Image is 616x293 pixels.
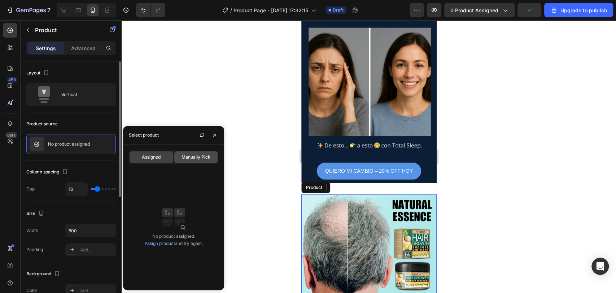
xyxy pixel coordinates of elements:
div: Add... [80,247,114,253]
input: Auto [66,224,115,237]
div: Column spacing [26,167,69,177]
span: Manually Pick [182,154,210,160]
p: Advanced [71,44,96,52]
div: 450 [7,77,17,83]
img: no image transparent [30,137,44,151]
div: Beta [5,132,17,138]
p: No product assigned [48,142,90,147]
button: 7 [3,3,54,17]
div: Undo/Redo [136,3,165,17]
p: 7 [47,6,51,14]
span: Assigned [142,154,161,160]
div: Width [26,227,38,234]
div: Product source [26,121,58,127]
span: Draft [333,7,344,13]
div: Background [26,269,61,279]
a: Assign product [145,241,175,246]
div: Padding [26,246,43,253]
p: Settings [36,44,56,52]
div: Select product [129,132,159,138]
div: No product assigned. and try again. [145,233,203,247]
span: / [230,7,232,14]
span: 0 product assigned [450,7,498,14]
input: Auto [66,182,87,195]
iframe: Design area [301,20,437,293]
div: Vertical [61,86,105,103]
p: Product [35,26,96,34]
div: Size [26,209,45,219]
div: Upgrade to publish [550,7,607,14]
div: Gap [26,186,35,192]
button: Upgrade to publish [544,3,613,17]
span: Product Page - [DATE] 17:32:15 [233,7,308,14]
div: Layout [26,68,51,78]
button: 0 product assigned [444,3,515,17]
img: collections [159,204,188,233]
div: Open Intercom Messenger [591,258,609,275]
